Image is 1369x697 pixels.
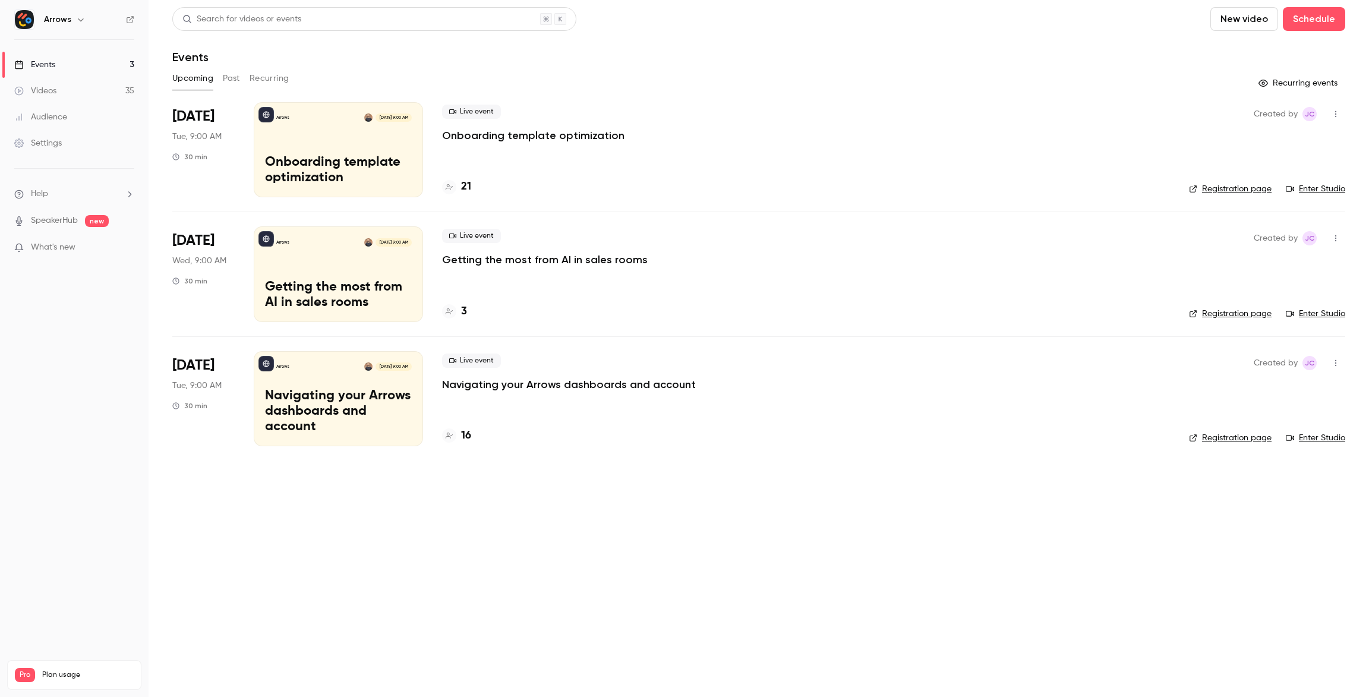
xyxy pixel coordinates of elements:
[276,115,289,121] p: Arrows
[15,668,35,682] span: Pro
[364,362,373,371] img: Shareil Nariman
[172,356,215,375] span: [DATE]
[31,215,78,227] a: SpeakerHub
[1305,231,1314,245] span: JC
[442,128,624,143] a: Onboarding template optimization
[265,280,412,311] p: Getting the most from AI in sales rooms
[265,389,412,434] p: Navigating your Arrows dashboards and account
[1302,107,1317,121] span: Jamie Carlson
[172,69,213,88] button: Upcoming
[42,670,134,680] span: Plan usage
[172,231,215,250] span: [DATE]
[172,351,235,446] div: Oct 28 Tue, 9:00 AM (America/Los Angeles)
[172,50,209,64] h1: Events
[14,59,55,71] div: Events
[182,13,301,26] div: Search for videos or events
[14,85,56,97] div: Videos
[1189,308,1272,320] a: Registration page
[1210,7,1278,31] button: New video
[254,351,423,446] a: Navigating your Arrows dashboards and accountArrowsShareil Nariman[DATE] 9:00 AMNavigating your A...
[1302,356,1317,370] span: Jamie Carlson
[1286,183,1345,195] a: Enter Studio
[1302,231,1317,245] span: Jamie Carlson
[442,253,648,267] a: Getting the most from AI in sales rooms
[1305,356,1314,370] span: JC
[1189,183,1272,195] a: Registration page
[442,105,501,119] span: Live event
[172,401,207,411] div: 30 min
[14,137,62,149] div: Settings
[31,241,75,254] span: What's new
[276,364,289,370] p: Arrows
[265,155,412,186] p: Onboarding template optimization
[15,10,34,29] img: Arrows
[442,304,467,320] a: 3
[85,215,109,227] span: new
[172,107,215,126] span: [DATE]
[254,102,423,197] a: Onboarding template optimizationArrowsShareil Nariman[DATE] 9:00 AMOnboarding template optimization
[442,179,471,195] a: 21
[1286,308,1345,320] a: Enter Studio
[1189,432,1272,444] a: Registration page
[442,229,501,243] span: Live event
[14,188,134,200] li: help-dropdown-opener
[461,428,471,444] h4: 16
[1253,74,1345,93] button: Recurring events
[442,354,501,368] span: Live event
[376,362,411,371] span: [DATE] 9:00 AM
[461,304,467,320] h4: 3
[172,152,207,162] div: 30 min
[1254,107,1298,121] span: Created by
[364,238,373,247] img: Shareil Nariman
[1254,356,1298,370] span: Created by
[1254,231,1298,245] span: Created by
[442,377,696,392] a: Navigating your Arrows dashboards and account
[172,380,222,392] span: Tue, 9:00 AM
[461,179,471,195] h4: 21
[1286,432,1345,444] a: Enter Studio
[254,226,423,321] a: Getting the most from AI in sales roomsArrowsShareil Nariman[DATE] 9:00 AMGetting the most from A...
[250,69,289,88] button: Recurring
[376,238,411,247] span: [DATE] 9:00 AM
[442,428,471,444] a: 16
[31,188,48,200] span: Help
[120,242,134,253] iframe: Noticeable Trigger
[172,102,235,197] div: Oct 21 Tue, 9:00 AM (America/Los Angeles)
[172,226,235,321] div: Oct 22 Wed, 9:00 AM (America/Los Angeles)
[172,131,222,143] span: Tue, 9:00 AM
[364,113,373,122] img: Shareil Nariman
[276,239,289,245] p: Arrows
[1305,107,1314,121] span: JC
[1283,7,1345,31] button: Schedule
[44,14,71,26] h6: Arrows
[172,255,226,267] span: Wed, 9:00 AM
[223,69,240,88] button: Past
[14,111,67,123] div: Audience
[376,113,411,122] span: [DATE] 9:00 AM
[172,276,207,286] div: 30 min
